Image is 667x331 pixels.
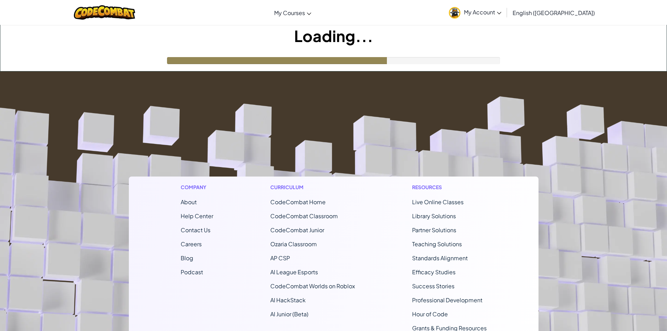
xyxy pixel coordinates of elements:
a: Help Center [181,212,213,220]
a: My Account [445,1,505,23]
a: CodeCombat Junior [270,226,324,234]
a: AP CSP [270,254,290,262]
a: Professional Development [412,296,482,304]
span: My Courses [274,9,305,16]
a: Teaching Solutions [412,240,462,248]
img: CodeCombat logo [74,5,135,20]
a: English ([GEOGRAPHIC_DATA]) [509,3,598,22]
span: CodeCombat Home [270,198,326,206]
span: My Account [464,8,501,16]
a: CodeCombat Worlds on Roblox [270,282,355,290]
h1: Loading... [0,25,667,47]
a: AI League Esports [270,268,318,276]
a: Careers [181,240,202,248]
a: Standards Alignment [412,254,468,262]
a: Blog [181,254,193,262]
span: English ([GEOGRAPHIC_DATA]) [513,9,595,16]
a: Library Solutions [412,212,456,220]
a: CodeCombat Classroom [270,212,338,220]
img: avatar [449,7,460,19]
h1: Company [181,184,213,191]
h1: Resources [412,184,487,191]
a: My Courses [271,3,315,22]
a: Live Online Classes [412,198,464,206]
a: AI HackStack [270,296,306,304]
a: Ozaria Classroom [270,240,317,248]
a: About [181,198,197,206]
span: Contact Us [181,226,210,234]
a: Podcast [181,268,203,276]
a: Partner Solutions [412,226,456,234]
h1: Curriculum [270,184,355,191]
a: AI Junior (Beta) [270,310,308,318]
a: Hour of Code [412,310,448,318]
a: Success Stories [412,282,454,290]
a: Efficacy Studies [412,268,456,276]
